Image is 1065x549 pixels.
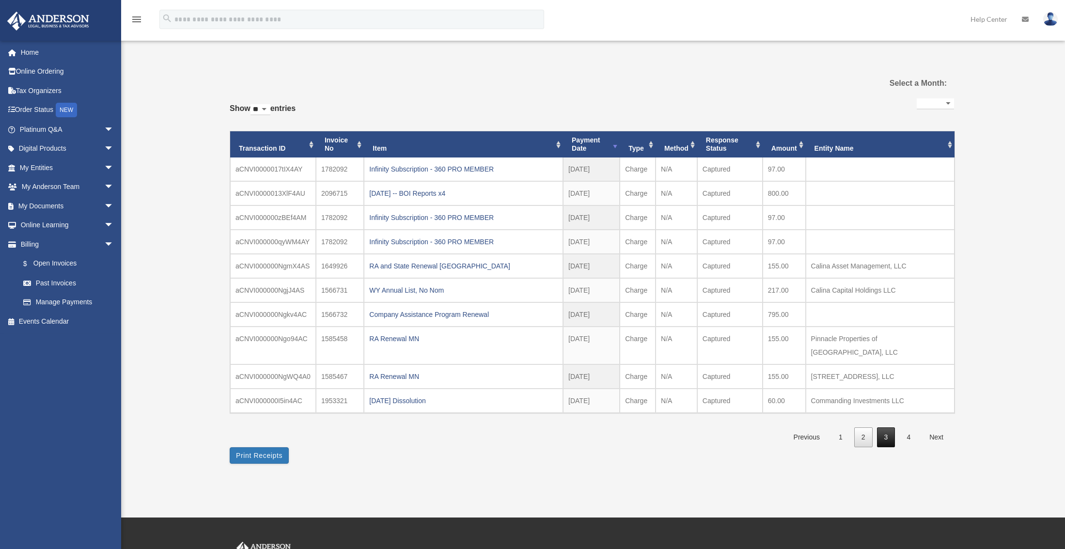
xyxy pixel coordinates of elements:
a: 2 [854,427,873,447]
td: [DATE] [563,205,620,230]
td: 1566731 [316,278,364,302]
td: N/A [656,389,697,413]
th: Invoice No: activate to sort column ascending [316,131,364,157]
a: Past Invoices [14,273,124,293]
a: 4 [899,427,918,447]
div: [DATE] Dissolution [369,394,558,408]
td: [STREET_ADDRESS], LLC [806,364,955,389]
td: Charge [620,205,656,230]
span: arrow_drop_down [104,120,124,140]
td: Charge [620,278,656,302]
td: N/A [656,327,697,364]
div: Infinity Subscription - 360 PRO MEMBER [369,211,558,224]
a: Online Learningarrow_drop_down [7,216,128,235]
th: Amount: activate to sort column ascending [763,131,806,157]
a: Order StatusNEW [7,100,128,120]
td: 1649926 [316,254,364,278]
td: N/A [656,205,697,230]
td: 1585467 [316,364,364,389]
td: Pinnacle Properties of [GEOGRAPHIC_DATA], LLC [806,327,955,364]
td: Captured [697,157,763,181]
td: N/A [656,157,697,181]
td: aCNVI0000013XlF4AU [230,181,316,205]
a: Events Calendar [7,312,128,331]
td: Captured [697,389,763,413]
a: Online Ordering [7,62,128,81]
td: aCNVI000000NgjJ4AS [230,278,316,302]
a: Digital Productsarrow_drop_down [7,139,128,158]
td: 155.00 [763,327,806,364]
td: Charge [620,254,656,278]
td: Captured [697,302,763,327]
td: 1585458 [316,327,364,364]
img: Anderson Advisors Platinum Portal [4,12,92,31]
td: N/A [656,230,697,254]
td: Charge [620,181,656,205]
a: Tax Organizers [7,81,128,100]
td: aCNVI000000zBEf4AM [230,205,316,230]
td: N/A [656,278,697,302]
td: [DATE] [563,157,620,181]
td: 97.00 [763,230,806,254]
td: 1782092 [316,205,364,230]
td: aCNVI000000Ngkv4AC [230,302,316,327]
label: Show entries [230,102,296,125]
div: Infinity Subscription - 360 PRO MEMBER [369,235,558,249]
td: 1782092 [316,230,364,254]
span: arrow_drop_down [104,139,124,159]
td: Charge [620,327,656,364]
td: 60.00 [763,389,806,413]
div: RA Renewal MN [369,332,558,345]
a: Next [922,427,951,447]
td: 155.00 [763,364,806,389]
div: RA Renewal MN [369,370,558,383]
a: My Entitiesarrow_drop_down [7,158,128,177]
div: NEW [56,103,77,117]
td: aCNVI000000NgmX4AS [230,254,316,278]
a: 1 [831,427,850,447]
span: arrow_drop_down [104,235,124,254]
td: Captured [697,254,763,278]
div: Infinity Subscription - 360 PRO MEMBER [369,162,558,176]
td: Charge [620,157,656,181]
span: arrow_drop_down [104,196,124,216]
td: Captured [697,205,763,230]
td: Captured [697,278,763,302]
a: My Documentsarrow_drop_down [7,196,128,216]
th: Type: activate to sort column ascending [620,131,656,157]
th: Entity Name: activate to sort column ascending [806,131,955,157]
button: Print Receipts [230,447,289,464]
td: [DATE] [563,364,620,389]
td: N/A [656,364,697,389]
td: Charge [620,230,656,254]
a: menu [131,17,142,25]
div: RA and State Renewal [GEOGRAPHIC_DATA] [369,259,558,273]
div: Company Assistance Program Renewal [369,308,558,321]
select: Showentries [251,104,270,115]
th: Transaction ID: activate to sort column ascending [230,131,316,157]
td: Charge [620,364,656,389]
td: 97.00 [763,157,806,181]
td: N/A [656,254,697,278]
span: arrow_drop_down [104,158,124,178]
td: Captured [697,364,763,389]
td: Commanding Investments LLC [806,389,955,413]
td: aCNVI000000qyWM4AY [230,230,316,254]
th: Method: activate to sort column ascending [656,131,697,157]
td: 1782092 [316,157,364,181]
span: arrow_drop_down [104,177,124,197]
td: Charge [620,389,656,413]
a: $Open Invoices [14,254,128,274]
a: Previous [786,427,827,447]
td: aCNVI000000I5in4AC [230,389,316,413]
td: 800.00 [763,181,806,205]
td: Calina Asset Management, LLC [806,254,955,278]
td: [DATE] [563,302,620,327]
td: 1566732 [316,302,364,327]
td: Charge [620,302,656,327]
i: search [162,13,172,24]
td: Captured [697,181,763,205]
td: Captured [697,230,763,254]
th: Item: activate to sort column ascending [364,131,563,157]
th: Response Status: activate to sort column ascending [697,131,763,157]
